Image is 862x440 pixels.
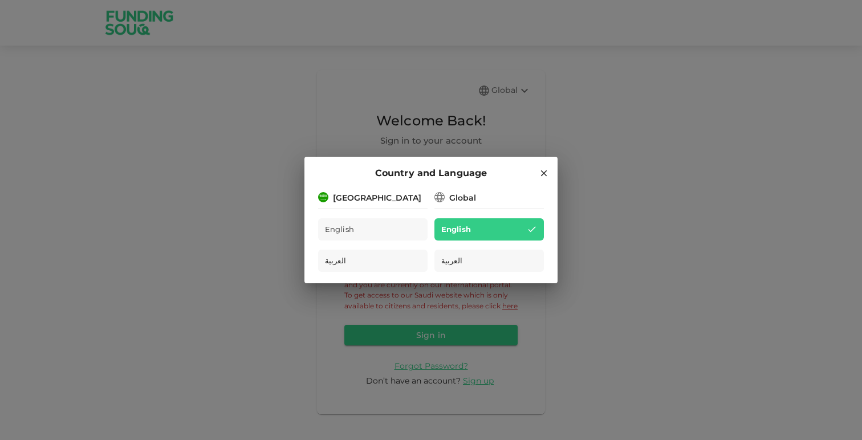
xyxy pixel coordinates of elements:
[441,223,471,236] span: English
[325,254,346,267] span: العربية
[441,254,462,267] span: العربية
[318,192,328,202] img: flag-sa.b9a346574cdc8950dd34b50780441f57.svg
[375,166,487,181] span: Country and Language
[333,192,421,204] div: [GEOGRAPHIC_DATA]
[449,192,476,204] div: Global
[325,223,354,236] span: English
